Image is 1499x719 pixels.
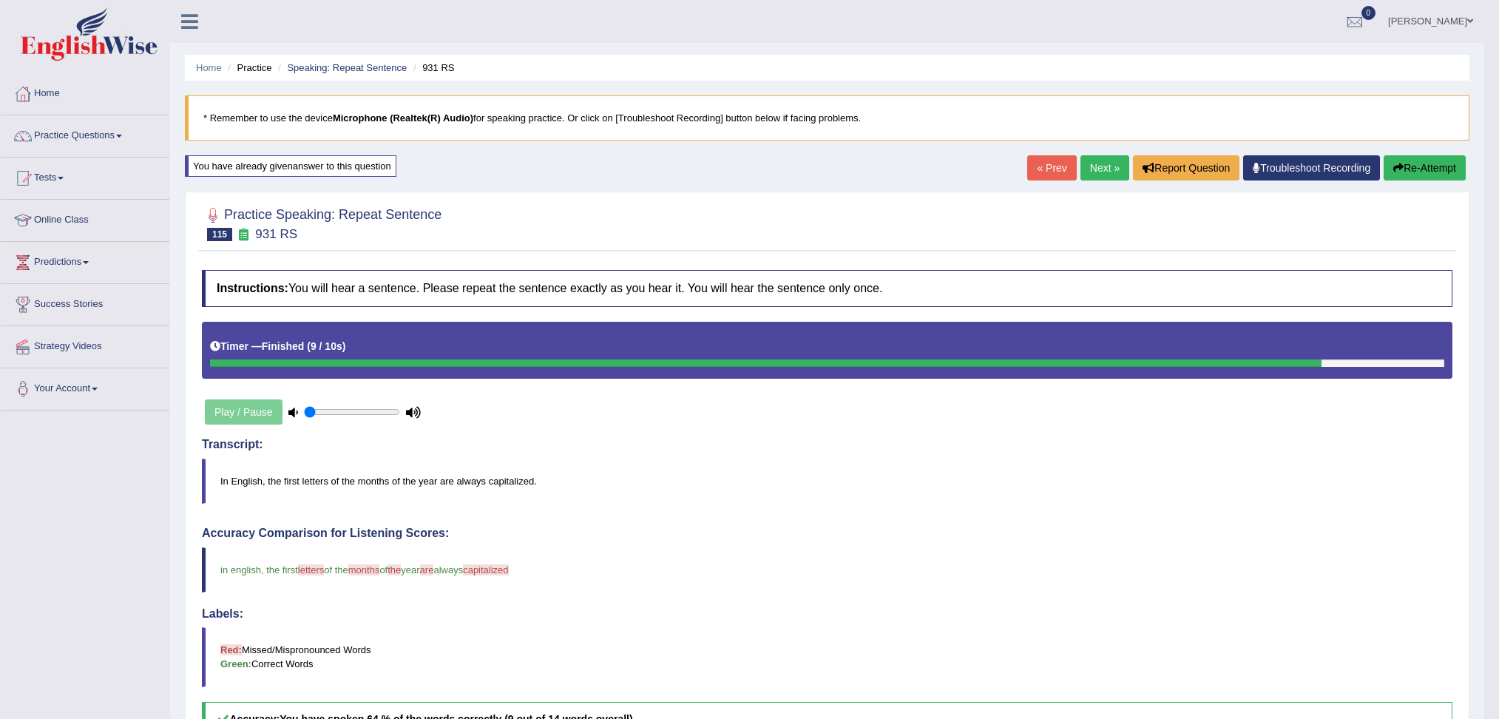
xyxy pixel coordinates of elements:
[410,61,455,75] li: 931 RS
[202,527,1452,540] h4: Accuracy Comparison for Listening Scores:
[401,564,419,575] span: year
[1361,6,1376,20] span: 0
[1384,155,1466,180] button: Re-Attempt
[220,658,251,669] b: Green:
[1,284,169,321] a: Success Stories
[220,564,261,575] span: in english
[261,564,264,575] span: ,
[324,564,348,575] span: of the
[224,61,271,75] li: Practice
[220,644,242,655] b: Red:
[236,228,251,242] small: Exam occurring question
[1,115,169,152] a: Practice Questions
[202,438,1452,451] h4: Transcript:
[463,564,508,575] span: capitalized
[202,607,1452,621] h4: Labels:
[433,564,463,575] span: always
[217,282,288,294] b: Instructions:
[307,340,311,352] b: (
[311,340,342,352] b: 9 / 10s
[420,564,434,575] span: are
[348,564,380,575] span: months
[255,227,297,241] small: 931 RS
[1,200,169,237] a: Online Class
[1080,155,1129,180] a: Next »
[1,368,169,405] a: Your Account
[287,62,407,73] a: Speaking: Repeat Sentence
[202,270,1452,307] h4: You will hear a sentence. Please repeat the sentence exactly as you hear it. You will hear the se...
[185,95,1469,141] blockquote: * Remember to use the device for speaking practice. Or click on [Troubleshoot Recording] button b...
[196,62,222,73] a: Home
[1,158,169,195] a: Tests
[298,564,324,575] span: letters
[388,564,401,575] span: the
[1243,155,1380,180] a: Troubleshoot Recording
[379,564,388,575] span: of
[202,627,1452,686] blockquote: Missed/Mispronounced Words Correct Words
[207,228,232,241] span: 115
[262,340,305,352] b: Finished
[1,326,169,363] a: Strategy Videos
[1,73,169,110] a: Home
[185,155,396,177] div: You have already given answer to this question
[1027,155,1076,180] a: « Prev
[202,459,1452,504] blockquote: In English, the first letters of the months of the year are always capitalized.
[333,112,473,124] b: Microphone (Realtek(R) Audio)
[266,564,298,575] span: the first
[210,341,345,352] h5: Timer —
[202,204,441,241] h2: Practice Speaking: Repeat Sentence
[1133,155,1239,180] button: Report Question
[342,340,346,352] b: )
[1,242,169,279] a: Predictions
